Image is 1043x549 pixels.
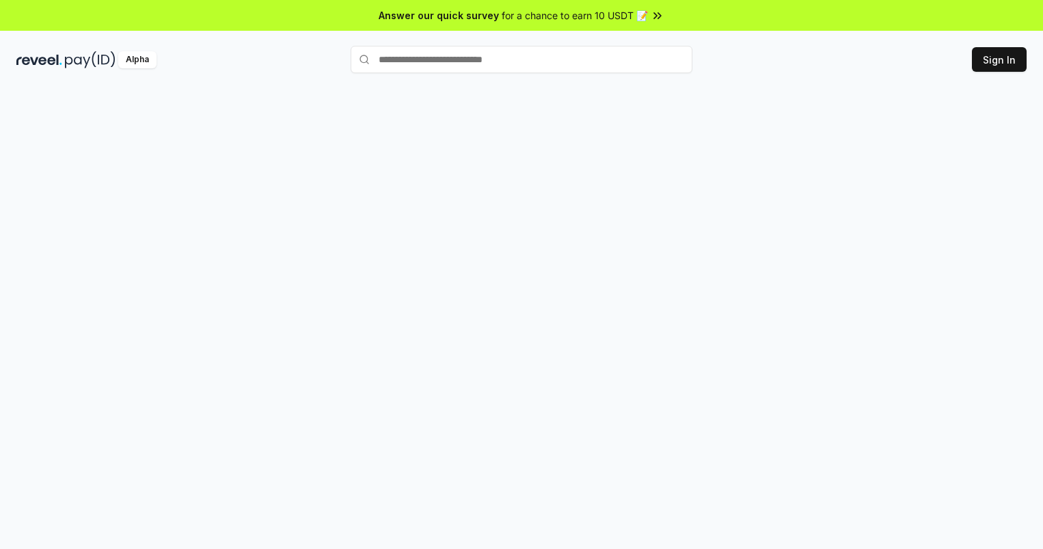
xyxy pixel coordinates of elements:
div: Alpha [118,51,157,68]
span: for a chance to earn 10 USDT 📝 [502,8,648,23]
img: reveel_dark [16,51,62,68]
span: Answer our quick survey [379,8,499,23]
button: Sign In [972,47,1027,72]
img: pay_id [65,51,116,68]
